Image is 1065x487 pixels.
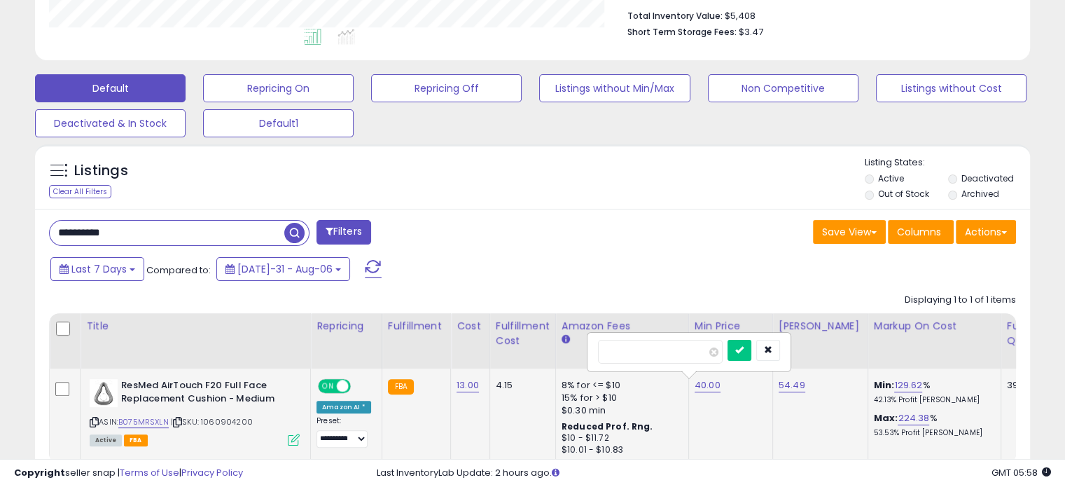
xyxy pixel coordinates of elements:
[695,378,721,392] a: 40.00
[562,392,678,404] div: 15% for > $10
[316,416,371,448] div: Preset:
[627,10,723,22] b: Total Inventory Value:
[874,319,995,334] div: Markup on Cost
[90,434,122,446] span: All listings currently available for purchase on Amazon
[496,379,545,392] div: 4.15
[35,109,186,137] button: Deactivated & In Stock
[961,188,998,200] label: Archived
[124,434,148,446] span: FBA
[319,380,337,392] span: ON
[898,411,929,425] a: 224.38
[146,263,211,277] span: Compared to:
[874,428,990,438] p: 53.53% Profit [PERSON_NAME]
[203,74,354,102] button: Repricing On
[562,319,683,334] div: Amazon Fees
[878,172,904,184] label: Active
[74,161,128,181] h5: Listings
[118,416,169,428] a: B075MRSXLN
[71,262,127,276] span: Last 7 Days
[457,378,479,392] a: 13.00
[779,319,862,334] div: [PERSON_NAME]
[371,74,522,102] button: Repricing Off
[627,26,737,38] b: Short Term Storage Fees:
[316,319,376,334] div: Repricing
[14,466,65,479] strong: Copyright
[779,378,805,392] a: 54.49
[876,74,1026,102] button: Listings without Cost
[171,416,253,427] span: | SKU: 1060904200
[203,109,354,137] button: Default1
[35,74,186,102] button: Default
[181,466,243,479] a: Privacy Policy
[562,444,678,456] div: $10.01 - $10.83
[562,432,678,444] div: $10 - $11.72
[388,379,414,395] small: FBA
[878,188,929,200] label: Out of Stock
[388,319,445,334] div: Fulfillment
[865,156,1030,170] p: Listing States:
[121,379,291,409] b: ResMed AirTouch F20 Full Face Replacement Cushion - Medium
[627,6,1005,23] li: $5,408
[562,379,678,392] div: 8% for <= $10
[874,411,898,425] b: Max:
[874,379,990,405] div: %
[49,185,111,198] div: Clear All Filters
[695,319,767,334] div: Min Price
[237,262,333,276] span: [DATE]-31 - Aug-06
[991,466,1051,479] span: 2025-08-15 05:58 GMT
[874,412,990,438] div: %
[739,25,763,39] span: $3.47
[1007,379,1050,392] div: 399
[562,334,570,346] small: Amazon Fees.
[874,395,990,405] p: 42.13% Profit [PERSON_NAME]
[956,220,1016,244] button: Actions
[888,220,954,244] button: Columns
[894,378,922,392] a: 129.62
[905,294,1016,307] div: Displaying 1 to 1 of 1 items
[316,220,371,245] button: Filters
[457,319,484,334] div: Cost
[1007,319,1055,348] div: Fulfillable Quantity
[377,467,1051,480] div: Last InventoryLab Update: 2 hours ago.
[897,225,941,239] span: Columns
[316,401,371,413] div: Amazon AI *
[813,220,886,244] button: Save View
[216,257,350,281] button: [DATE]-31 - Aug-06
[868,313,1001,369] th: The percentage added to the cost of goods (COGS) that forms the calculator for Min & Max prices.
[961,172,1013,184] label: Deactivated
[539,74,690,102] button: Listings without Min/Max
[562,420,653,432] b: Reduced Prof. Rng.
[14,467,243,480] div: seller snap | |
[90,379,300,444] div: ASIN:
[708,74,858,102] button: Non Competitive
[562,404,678,417] div: $0.30 min
[874,378,895,392] b: Min:
[90,379,118,407] img: 31wExoE40uL._SL40_.jpg
[50,257,144,281] button: Last 7 Days
[496,319,550,348] div: Fulfillment Cost
[349,380,371,392] span: OFF
[86,319,305,334] div: Title
[120,466,179,479] a: Terms of Use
